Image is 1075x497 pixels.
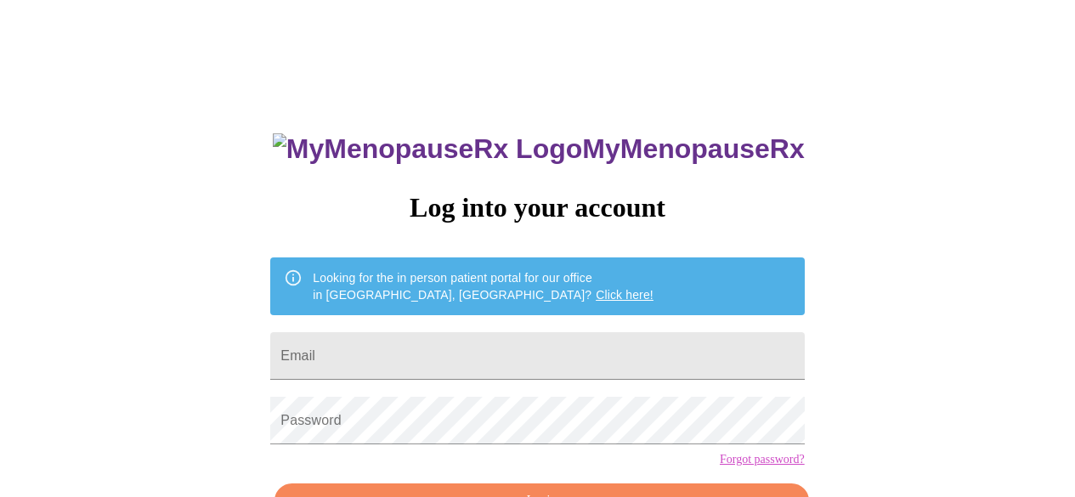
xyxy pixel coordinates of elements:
a: Forgot password? [720,453,805,466]
h3: MyMenopauseRx [273,133,805,165]
h3: Log into your account [270,192,804,223]
a: Click here! [596,288,653,302]
div: Looking for the in person patient portal for our office in [GEOGRAPHIC_DATA], [GEOGRAPHIC_DATA]? [313,263,653,310]
img: MyMenopauseRx Logo [273,133,582,165]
